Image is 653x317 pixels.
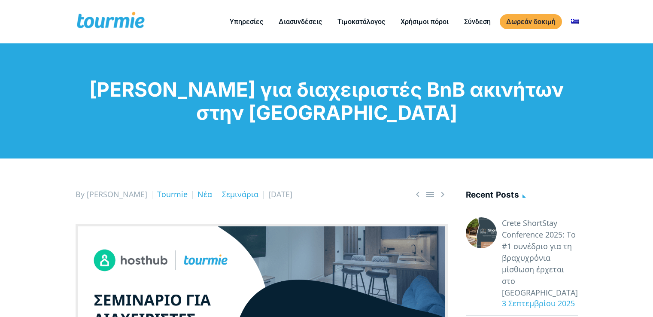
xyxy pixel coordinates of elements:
[437,189,448,200] a: 
[437,189,448,200] span: Next post
[223,16,270,27] a: Υπηρεσίες
[197,189,212,199] a: Νέα
[157,189,188,199] a: Tourmie
[76,78,578,124] h1: [PERSON_NAME] για διαχειριστές BnB ακινήτων στην [GEOGRAPHIC_DATA]
[272,16,328,27] a: Διασυνδέσεις
[425,189,435,200] a: 
[76,189,147,199] span: By [PERSON_NAME]
[331,16,392,27] a: Τιμοκατάλογος
[413,189,423,200] a: 
[497,298,578,309] div: 3 Σεπτεμβρίου 2025
[500,14,562,29] a: Δωρεάν δοκιμή
[466,189,578,203] h4: Recent posts
[502,217,578,299] a: Crete ShortStay Conference 2025: Το #1 συνέδριο για τη βραχυχρόνια μίσθωση έρχεται στο [GEOGRAPHI...
[413,189,423,200] span: Previous post
[458,16,497,27] a: Σύνδεση
[268,189,292,199] span: [DATE]
[394,16,455,27] a: Χρήσιμοι πόροι
[222,189,258,199] a: Σεμινάρια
